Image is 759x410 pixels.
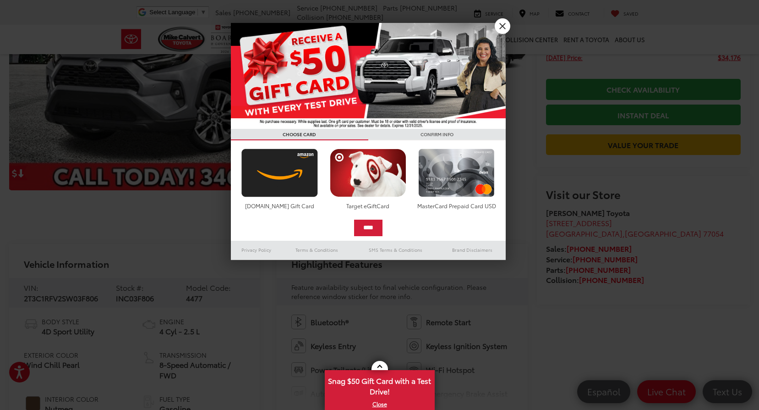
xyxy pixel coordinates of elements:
[416,149,497,197] img: mastercard.png
[328,202,409,210] div: Target eGiftCard
[439,244,506,255] a: Brand Disclaimers
[231,23,506,129] img: 55838_top_625864.jpg
[231,129,368,140] h3: CHOOSE CARD
[326,371,434,399] span: Snag $50 Gift Card with a Test Drive!
[231,244,282,255] a: Privacy Policy
[352,244,439,255] a: SMS Terms & Conditions
[368,129,506,140] h3: CONFIRM INFO
[282,244,352,255] a: Terms & Conditions
[416,202,497,210] div: MasterCard Prepaid Card USD
[239,202,320,210] div: [DOMAIN_NAME] Gift Card
[239,149,320,197] img: amazoncard.png
[328,149,409,197] img: targetcard.png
